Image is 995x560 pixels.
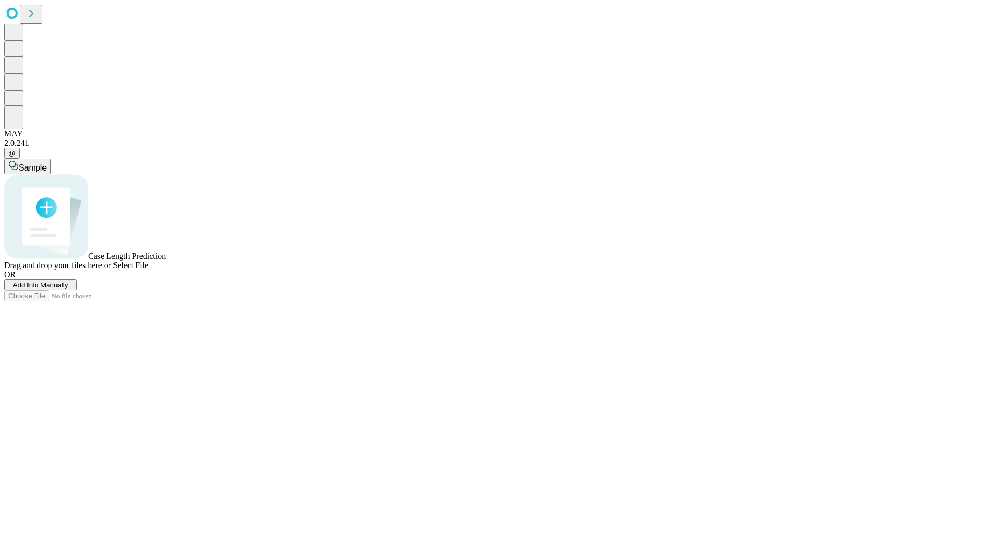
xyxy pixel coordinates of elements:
div: 2.0.241 [4,138,991,148]
span: Drag and drop your files here or [4,261,111,270]
span: @ [8,149,16,157]
div: MAY [4,129,991,138]
button: Sample [4,159,51,174]
span: Select File [113,261,148,270]
button: @ [4,148,20,159]
button: Add Info Manually [4,279,77,290]
span: Case Length Prediction [88,251,166,260]
span: Sample [19,163,47,172]
span: Add Info Manually [13,281,68,289]
span: OR [4,270,16,279]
